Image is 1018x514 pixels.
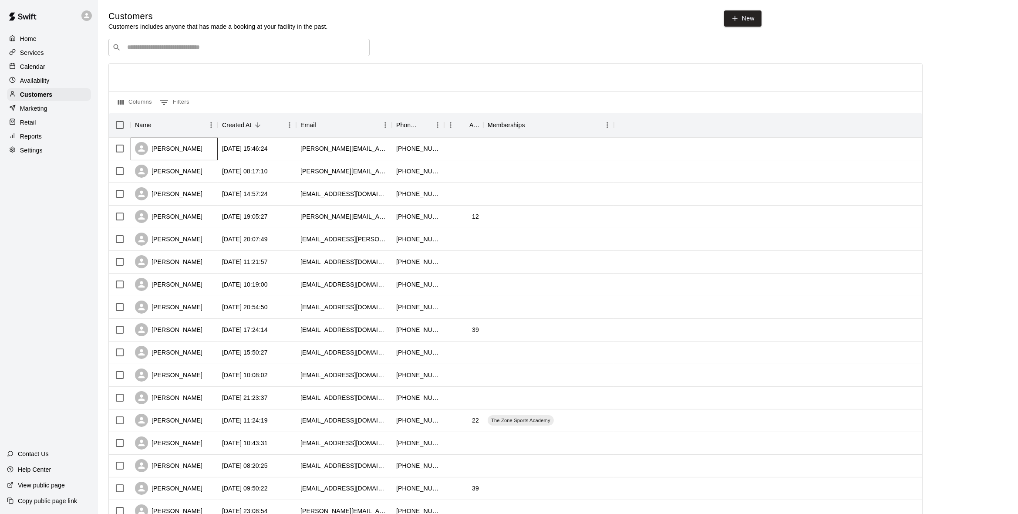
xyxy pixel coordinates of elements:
div: amanda.melograno@gmail.com [300,144,388,153]
span: The Zone Sports Academy [488,417,554,424]
div: +18436554449 [396,325,440,334]
div: +18434479311 [396,303,440,311]
button: Sort [252,119,264,131]
div: coop.randy@yahoo.com [300,235,388,243]
div: sccasey1428@gmail.com [300,484,388,493]
div: Search customers by name or email [108,39,370,56]
div: bevinharmon@gmail.com [300,393,388,402]
div: 2025-08-16 11:21:57 [222,257,268,266]
button: Menu [444,118,457,132]
div: Memberships [488,113,525,137]
p: Services [20,48,44,57]
div: +18436853003 [396,189,440,198]
button: Sort [316,119,328,131]
div: 2025-08-26 08:17:10 [222,167,268,176]
div: storeitallmi@yahoo.com [300,257,388,266]
div: charliegreene843@gmail.com [300,348,388,357]
div: 2025-08-04 10:08:02 [222,371,268,379]
div: 22 [472,416,479,425]
div: 2025-08-05 15:50:27 [222,348,268,357]
p: Home [20,34,37,43]
div: +18433258213 [396,461,440,470]
div: Email [296,113,392,137]
div: 39 [472,484,479,493]
div: +18436856432 [396,348,440,357]
p: Contact Us [18,450,49,458]
div: 2025-09-07 15:46:24 [222,144,268,153]
p: View public page [18,481,65,490]
div: [PERSON_NAME] [135,414,202,427]
div: [PERSON_NAME] [135,255,202,268]
div: samuelcasey14@gmail.com [300,325,388,334]
div: [PERSON_NAME] [135,142,202,155]
div: +13043774747 [396,371,440,379]
p: Customers [20,90,52,99]
a: Availability [7,74,91,87]
div: [PERSON_NAME] [135,482,202,495]
a: Customers [7,88,91,101]
p: Calendar [20,62,45,71]
div: +18434658519 [396,280,440,289]
div: Phone Number [392,113,444,137]
div: Name [135,113,152,137]
div: Home [7,32,91,45]
button: Menu [431,118,444,132]
p: Reports [20,132,42,141]
div: 39 [472,325,479,334]
p: Copy public page link [18,497,77,505]
div: nicholsco08@yahoo.com [300,371,388,379]
div: [PERSON_NAME] [135,323,202,336]
div: +14079298431 [396,212,440,221]
div: 2025-07-29 08:20:25 [222,461,268,470]
a: Services [7,46,91,59]
div: +18562063699 [396,144,440,153]
div: Memberships [483,113,614,137]
div: balaguer.joaquin@yahoo.com [300,212,388,221]
button: Menu [601,118,614,132]
p: Availability [20,76,50,85]
div: Created At [218,113,296,137]
p: Retail [20,118,36,127]
div: 2025-08-14 20:54:50 [222,303,268,311]
div: 2025-08-02 11:24:19 [222,416,268,425]
div: +18434559839 [396,439,440,447]
div: [PERSON_NAME] [135,278,202,291]
div: 2025-08-03 21:23:37 [222,393,268,402]
div: Phone Number [396,113,419,137]
div: [PERSON_NAME] [135,459,202,472]
div: [PERSON_NAME] [135,391,202,404]
div: Created At [222,113,252,137]
button: Menu [283,118,296,132]
div: [PERSON_NAME] [135,369,202,382]
p: Marketing [20,104,47,113]
div: +18433256888 [396,235,440,243]
div: 12 [472,212,479,221]
div: 2025-07-22 09:50:22 [222,484,268,493]
div: 2025-08-02 10:43:31 [222,439,268,447]
div: [PERSON_NAME] [135,346,202,359]
div: [PERSON_NAME] [135,165,202,178]
div: [PERSON_NAME] [135,210,202,223]
p: Settings [20,146,43,155]
div: +18432403117 [396,257,440,266]
a: Calendar [7,60,91,73]
a: Settings [7,144,91,157]
div: [PERSON_NAME] [135,301,202,314]
div: Email [300,113,316,137]
div: Retail [7,116,91,129]
button: Menu [379,118,392,132]
button: Sort [457,119,469,131]
div: 2025-08-20 19:05:27 [222,212,268,221]
div: tarajmcz@gmail.com [300,189,388,198]
div: cookzane682@gmail.com [300,416,388,425]
div: Age [469,113,479,137]
div: jrseale82@yahoo.com [300,461,388,470]
div: erica.morales1@gmail.com [300,167,388,176]
div: jlmorgan80@gmail.com [300,439,388,447]
button: Sort [525,119,537,131]
div: +18434250138 [396,393,440,402]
